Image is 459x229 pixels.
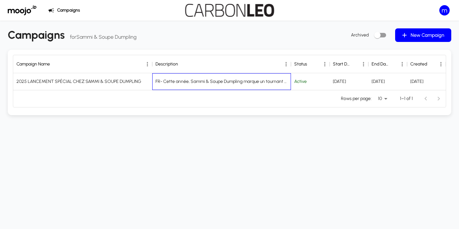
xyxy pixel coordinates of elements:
button: Sort [307,60,316,69]
div: 10 [374,94,390,104]
div: End Date [372,55,388,73]
button: Sort [178,60,187,69]
button: Menu [397,59,407,69]
span: for Sammi & Soupe Dumpling [70,34,136,40]
div: Status [294,55,307,73]
div: Status [291,55,330,73]
div: m [439,5,450,15]
div: Description [152,55,291,73]
div: 27/06/2025 [410,78,424,85]
div: Active [294,78,307,85]
button: Campaigns [47,5,83,16]
p: 1–1 of 1 [400,95,413,102]
img: Carbonleo Logo [185,4,274,17]
button: Menu [359,59,368,69]
div: Start Date [330,55,368,73]
h4: Campaigns [8,28,136,42]
div: Start Date [333,55,350,73]
p: Rows per page: [341,95,372,102]
button: Menu [320,59,330,69]
img: Moojo Logo [8,5,36,15]
div: Created [407,55,446,73]
button: Standard privileges [438,4,451,17]
button: Sort [50,60,59,69]
div: 2025 LANCEMENT SPÉCIAL CHEZ SAMMI & SOUPE DUMPLING [16,78,141,85]
div: Campaign Name [13,55,152,73]
p: Archived [351,32,369,38]
div: Description [155,55,178,73]
button: Menu [281,59,291,69]
button: New Campaign [395,28,451,42]
div: End Date [368,55,407,73]
div: FR- Cette année, Sammi & Soupe Dumpling marque un tournant avec le lancement de notre toute premi... [155,78,288,85]
div: 27/06/2025 [333,78,346,85]
div: Campaign Name [16,55,50,73]
button: Sort [350,60,359,69]
button: Menu [143,59,152,69]
button: Menu [436,59,446,69]
div: Created [410,55,427,73]
button: Sort [427,60,436,69]
button: Sort [388,60,397,69]
div: 01/01/2999 [372,78,385,85]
